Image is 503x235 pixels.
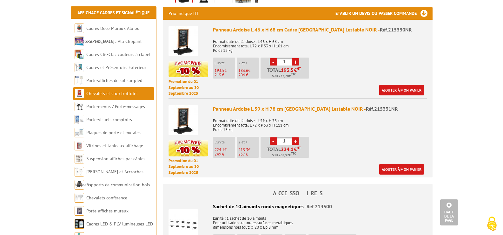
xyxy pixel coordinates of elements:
[366,106,398,112] span: Réf.215331NR
[215,73,235,77] p: 215 €
[75,154,84,163] img: Suspension affiches par câbles
[75,141,84,150] img: Vitrines et tableaux affichage
[292,137,299,145] a: +
[262,147,309,158] p: Total
[307,203,332,210] span: Réf.214500
[75,24,84,33] img: Cadres Deco Muraux Alu ou Bois
[75,206,84,216] img: Porte-affiches muraux
[75,63,84,72] img: Cadres et Présentoirs Extérieur
[215,147,224,152] span: 224.1
[238,147,248,152] span: 213.3
[238,68,248,73] span: 183.6
[440,199,458,225] a: Haut de la page
[86,78,142,83] a: Porte-affiches de sol sur pied
[169,158,208,176] p: Promotion du 01 Septembre au 30 Septembre 2025
[169,212,427,230] p: L'unité : 1 sachet de 10 aimants Pour utilisation sur toutes surfaces métalliques dimensions hors...
[75,50,84,59] img: Cadres Clic-Clac couleurs à clapet
[291,73,296,76] sup: TTC
[213,114,427,132] p: Format utile de l’ardoise : L 59 x H 78 cm Encombrement total L 72 x P 53 x H 111 cm Poids 13 kg
[380,26,412,33] span: Réf.215330NR
[75,89,84,98] img: Chevalets et stop trottoirs
[272,73,296,79] span: Soit €
[169,203,427,210] div: Sachet de 10 aimants ronds magnétiques -
[75,167,84,176] img: Cimaises et Accroches tableaux
[169,140,208,156] img: promotion
[238,68,259,73] p: €
[297,66,301,71] sup: HT
[86,130,141,135] a: Plaques de porte et murales
[270,58,277,66] a: -
[215,68,235,73] p: €
[75,76,84,85] img: Porte-affiches de sol sur pied
[86,104,145,109] a: Porte-menus / Porte-messages
[292,58,299,66] a: +
[75,169,143,188] a: [PERSON_NAME] et Accroches tableaux
[215,148,235,152] p: €
[75,128,84,137] img: Plaques de porte et murales
[281,67,294,73] span: 193.5
[86,195,127,201] a: Chevalets conférence
[238,148,259,152] p: €
[169,79,208,97] p: Promotion du 01 Septembre au 30 Septembre 2025
[238,152,259,156] p: 237 €
[169,7,199,20] p: Prix indiqué HT
[86,156,145,162] a: Suspension affiches par câbles
[297,146,301,150] sup: HT
[279,73,289,79] span: 232,20
[484,216,500,232] img: Cookies (fenêtre modale)
[169,61,208,77] img: promotion
[86,208,129,214] a: Porte-affiches muraux
[86,65,146,70] a: Cadres et Présentoirs Extérieur
[335,7,433,20] h3: Etablir un devis ou passer commande
[281,147,294,152] span: 224.1
[291,152,296,155] sup: TTC
[213,26,427,33] div: Panneau Ardoise L 46 x H 68 cm Cadre [GEOGRAPHIC_DATA] Lestable NOIR -
[86,117,132,122] a: Porte-visuels comptoirs
[215,152,235,156] p: 249 €
[75,102,84,111] img: Porte-menus / Porte-messages
[238,140,259,144] p: 2 et +
[262,67,309,79] p: Total
[481,213,503,235] button: Cookies (fenêtre modale)
[86,91,137,96] a: Chevalets et stop trottoirs
[86,52,151,57] a: Cadres Clic-Clac couleurs à clapet
[75,25,140,44] a: Cadres Deco Muraux Alu ou [GEOGRAPHIC_DATA]
[379,164,424,175] a: Ajouter à mon panier
[279,153,289,158] span: 268,92
[215,61,235,65] p: L'unité
[215,140,235,144] p: L'unité
[238,61,259,65] p: 2 et +
[169,105,198,135] img: Panneau Ardoise L 59 x H 78 cm Cadre Bois sur Base Lestable NOIR
[213,35,427,53] p: Format utile de l’ardoise : L 46 x H 68 cm Encombrement total L 72 x P 53 x H 101 cm Poids 12 kg
[77,10,149,16] a: Affichage Cadres et Signalétique
[379,85,424,95] a: Ajouter à mon panier
[86,221,153,227] a: Cadres LED & PLV lumineuses LED
[86,38,142,44] a: Cadres Clic-Clac Alu Clippant
[272,153,296,158] span: Soit €
[213,105,427,113] div: Panneau Ardoise L 59 x H 78 cm [GEOGRAPHIC_DATA] Lestable NOIR -
[215,68,224,73] span: 193.5
[86,182,150,188] a: Supports de communication bois
[75,115,84,124] img: Porte-visuels comptoirs
[294,67,297,73] span: €
[169,26,198,56] img: Panneau Ardoise L 46 x H 68 cm Cadre Bois sur Base Lestable NOIR
[238,73,259,77] p: 204 €
[270,137,277,145] a: -
[294,147,297,152] span: €
[86,143,143,149] a: Vitrines et tableaux affichage
[75,219,84,229] img: Cadres LED & PLV lumineuses LED
[163,190,433,197] h4: ACCESSOIRES
[75,193,84,203] img: Chevalets conférence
